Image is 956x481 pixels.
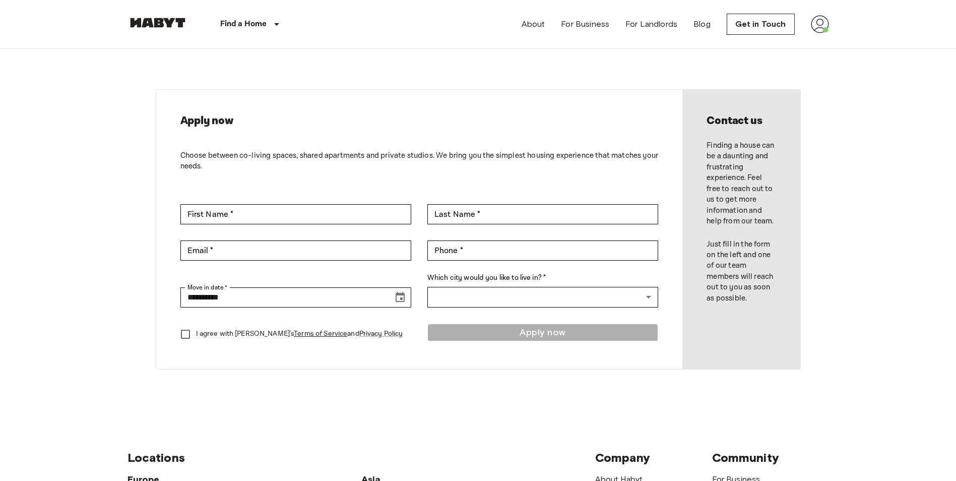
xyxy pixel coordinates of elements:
[128,450,185,465] span: Locations
[561,18,609,30] a: For Business
[693,18,711,30] a: Blog
[727,14,795,35] a: Get in Touch
[522,18,545,30] a: About
[180,114,659,128] h2: Apply now
[707,140,776,227] p: Finding a house can be a daunting and frustrating experience. Feel free to reach out to us to get...
[180,150,659,172] p: Choose between co-living spaces, shared apartments and private studios. We bring you the simplest...
[707,114,776,128] h2: Contact us
[359,329,403,338] a: Privacy Policy
[196,329,403,339] p: I agree with [PERSON_NAME]'s and
[811,15,829,33] img: avatar
[712,450,779,465] span: Community
[294,329,347,338] a: Terms of Service
[595,450,651,465] span: Company
[427,273,658,283] label: Which city would you like to live in? *
[187,283,228,292] label: Move in date
[220,18,267,30] p: Find a Home
[625,18,677,30] a: For Landlords
[390,287,410,308] button: Choose date, selected date is Sep 16, 2025
[128,18,188,28] img: Habyt
[707,239,776,304] p: Just fill in the form on the left and one of our team members will reach out to you as soon as po...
